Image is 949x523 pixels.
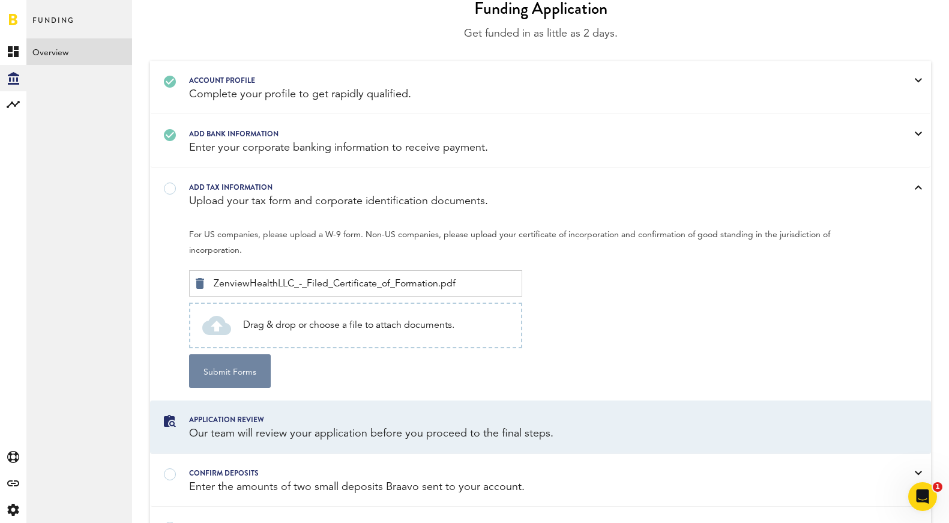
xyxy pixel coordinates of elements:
span: Support [25,8,68,19]
div: Upload your tax form and corporate identification documents. [189,194,861,209]
div: Enter the amounts of two small deposits Braavo sent to your account. [189,480,861,495]
a: Overview [26,38,132,65]
span: For US companies, please upload a W-9 form. Non-US companies, please upload your certificate of i... [189,221,843,258]
button: Submit Forms [189,354,271,388]
div: Complete your profile to get rapidly qualified. [189,87,861,102]
a: Add tax information Upload your tax form and corporate identification documents. [151,169,930,221]
div: Add tax information [189,181,861,194]
div: confirm deposits [189,467,861,480]
div: Account profile [189,74,861,87]
a: Application review Our team will review your application before you proceed to the final steps. [151,401,930,453]
div: Enter your corporate banking information to receive payment. [189,141,861,156]
a: Account profile Complete your profile to get rapidly qualified. [151,62,930,114]
div: ZenviewHealthLLC_-_Filed_Certificate_of_Formation.pdf [214,277,456,290]
img: upload.svg [202,316,231,335]
div: Add bank information [189,127,861,141]
div: Get funded in as little as 2 days. [150,26,931,41]
span: 1 [933,482,942,492]
span: Funding [32,13,74,38]
a: confirm deposits Enter the amounts of two small deposits Braavo sent to your account. [151,455,930,507]
div: Application review [189,413,861,426]
iframe: Intercom live chat [908,482,937,511]
span: Drag & drop or choose a file to attach documents. [243,318,454,333]
a: Add bank information Enter your corporate banking information to receive payment. [151,115,930,168]
div: Our team will review your application before you proceed to the final steps. [189,426,861,441]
